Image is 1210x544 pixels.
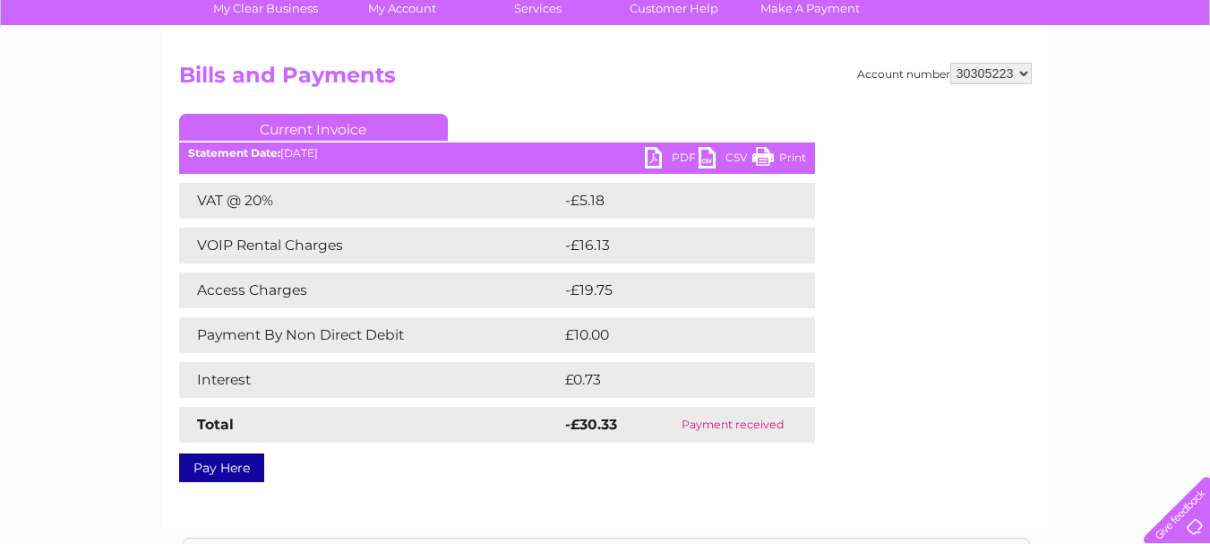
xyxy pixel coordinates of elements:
[699,147,752,173] a: CSV
[179,228,561,263] td: VOIP Rental Charges
[645,147,699,173] a: PDF
[872,9,996,31] a: 0333 014 3131
[179,183,561,219] td: VAT @ 20%
[179,317,561,353] td: Payment By Non Direct Debit
[752,147,806,173] a: Print
[561,362,773,398] td: £0.73
[1091,76,1135,90] a: Contact
[561,228,778,263] td: -£16.13
[197,416,234,433] strong: Total
[42,47,133,101] img: logo.png
[179,362,561,398] td: Interest
[565,416,617,433] strong: -£30.33
[940,76,979,90] a: Energy
[179,453,264,482] a: Pay Here
[1151,76,1193,90] a: Log out
[1054,76,1080,90] a: Blog
[561,272,780,308] td: -£19.75
[650,407,814,443] td: Payment received
[179,114,448,141] a: Current Invoice
[179,272,561,308] td: Access Charges
[895,76,929,90] a: Water
[561,317,778,353] td: £10.00
[188,146,280,160] b: Statement Date:
[990,76,1043,90] a: Telecoms
[561,183,776,219] td: -£5.18
[183,10,1029,87] div: Clear Business is a trading name of Verastar Limited (registered in [GEOGRAPHIC_DATA] No. 3667643...
[179,147,815,160] div: [DATE]
[179,63,1032,97] h2: Bills and Payments
[857,63,1032,84] div: Account number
